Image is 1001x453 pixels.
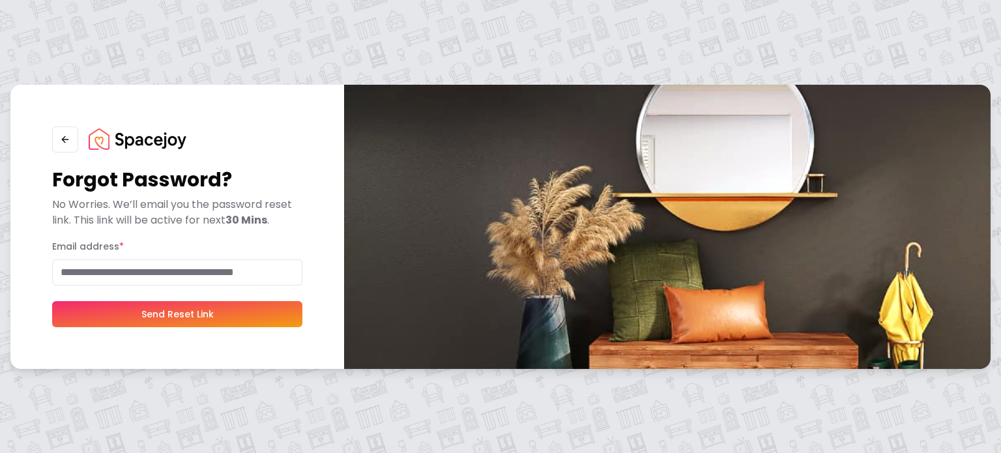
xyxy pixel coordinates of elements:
img: Spacejoy Logo [89,128,186,149]
button: Send Reset Link [52,301,302,327]
img: banner [344,85,991,369]
p: No Worries. We’ll email you the password reset link. This link will be active for next . [52,197,302,228]
label: Email address [52,240,124,253]
b: 30 Mins [225,212,267,227]
h1: Forgot Password? [52,168,302,192]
